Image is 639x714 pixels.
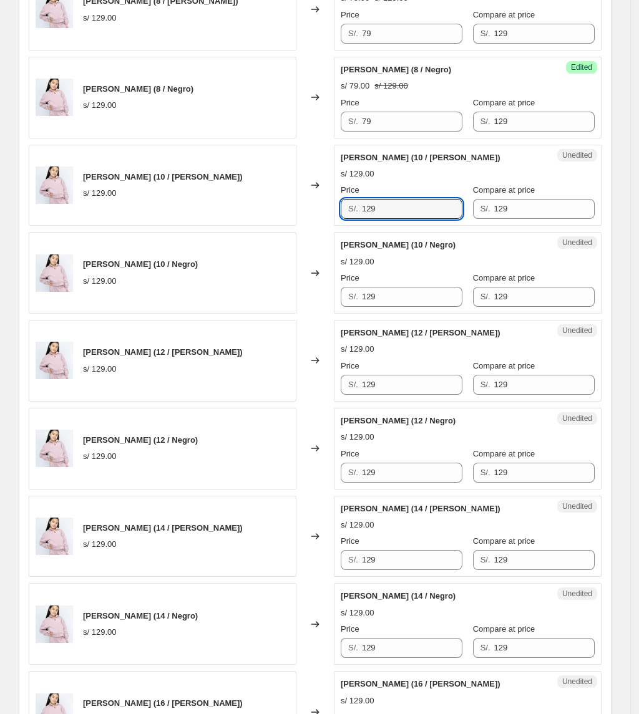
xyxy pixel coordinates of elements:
[36,430,73,467] img: DSC_0692_80x.png
[341,536,359,546] span: Price
[83,275,117,287] div: s/ 129.00
[348,468,358,477] span: S/.
[341,679,500,688] span: [PERSON_NAME] (16 / [PERSON_NAME])
[83,698,243,708] span: [PERSON_NAME] (16 / [PERSON_NAME])
[473,536,535,546] span: Compare at price
[83,259,198,269] span: [PERSON_NAME] (10 / Negro)
[480,29,490,38] span: S/.
[473,185,535,195] span: Compare at price
[341,185,359,195] span: Price
[562,150,592,160] span: Unedited
[36,342,73,379] img: DSC_0692_80x.png
[348,643,358,652] span: S/.
[341,98,359,107] span: Price
[562,238,592,248] span: Unedited
[473,273,535,282] span: Compare at price
[562,413,592,423] span: Unedited
[341,591,456,601] span: [PERSON_NAME] (14 / Negro)
[348,292,358,301] span: S/.
[341,519,374,531] div: s/ 129.00
[341,416,456,425] span: [PERSON_NAME] (12 / Negro)
[83,172,243,181] span: [PERSON_NAME] (10 / [PERSON_NAME])
[83,523,243,533] span: [PERSON_NAME] (14 / [PERSON_NAME])
[341,695,374,707] div: s/ 129.00
[473,10,535,19] span: Compare at price
[83,450,117,463] div: s/ 129.00
[83,347,243,357] span: [PERSON_NAME] (12 / [PERSON_NAME])
[341,240,456,249] span: [PERSON_NAME] (10 / Negro)
[341,361,359,370] span: Price
[341,624,359,634] span: Price
[341,504,500,513] span: [PERSON_NAME] (14 / [PERSON_NAME])
[562,677,592,687] span: Unedited
[341,343,374,355] div: s/ 129.00
[83,435,198,445] span: [PERSON_NAME] (12 / Negro)
[341,65,451,74] span: [PERSON_NAME] (8 / Negro)
[36,605,73,643] img: DSC_0692_80x.png
[562,501,592,511] span: Unedited
[83,187,117,200] div: s/ 129.00
[480,292,490,301] span: S/.
[36,166,73,204] img: DSC_0692_80x.png
[374,80,408,92] strike: s/ 129.00
[341,431,374,443] div: s/ 129.00
[480,380,490,389] span: S/.
[83,12,117,24] div: s/ 129.00
[83,84,193,94] span: [PERSON_NAME] (8 / Negro)
[348,29,358,38] span: S/.
[473,361,535,370] span: Compare at price
[348,380,358,389] span: S/.
[341,10,359,19] span: Price
[83,611,198,620] span: [PERSON_NAME] (14 / Negro)
[571,62,592,72] span: Edited
[36,518,73,555] img: DSC_0692_80x.png
[480,117,490,126] span: S/.
[341,607,374,619] div: s/ 129.00
[83,626,117,639] div: s/ 129.00
[348,555,358,564] span: S/.
[341,153,500,162] span: [PERSON_NAME] (10 / [PERSON_NAME])
[83,363,117,375] div: s/ 129.00
[341,273,359,282] span: Price
[473,624,535,634] span: Compare at price
[83,99,117,112] div: s/ 129.00
[83,538,117,551] div: s/ 129.00
[36,254,73,292] img: DSC_0692_80x.png
[480,555,490,564] span: S/.
[562,589,592,599] span: Unedited
[348,204,358,213] span: S/.
[480,204,490,213] span: S/.
[480,468,490,477] span: S/.
[480,643,490,652] span: S/.
[341,256,374,268] div: s/ 129.00
[562,326,592,335] span: Unedited
[341,80,369,92] div: s/ 79.00
[341,328,500,337] span: [PERSON_NAME] (12 / [PERSON_NAME])
[473,449,535,458] span: Compare at price
[341,449,359,458] span: Price
[348,117,358,126] span: S/.
[473,98,535,107] span: Compare at price
[341,168,374,180] div: s/ 129.00
[36,79,73,116] img: DSC_0692_80x.png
